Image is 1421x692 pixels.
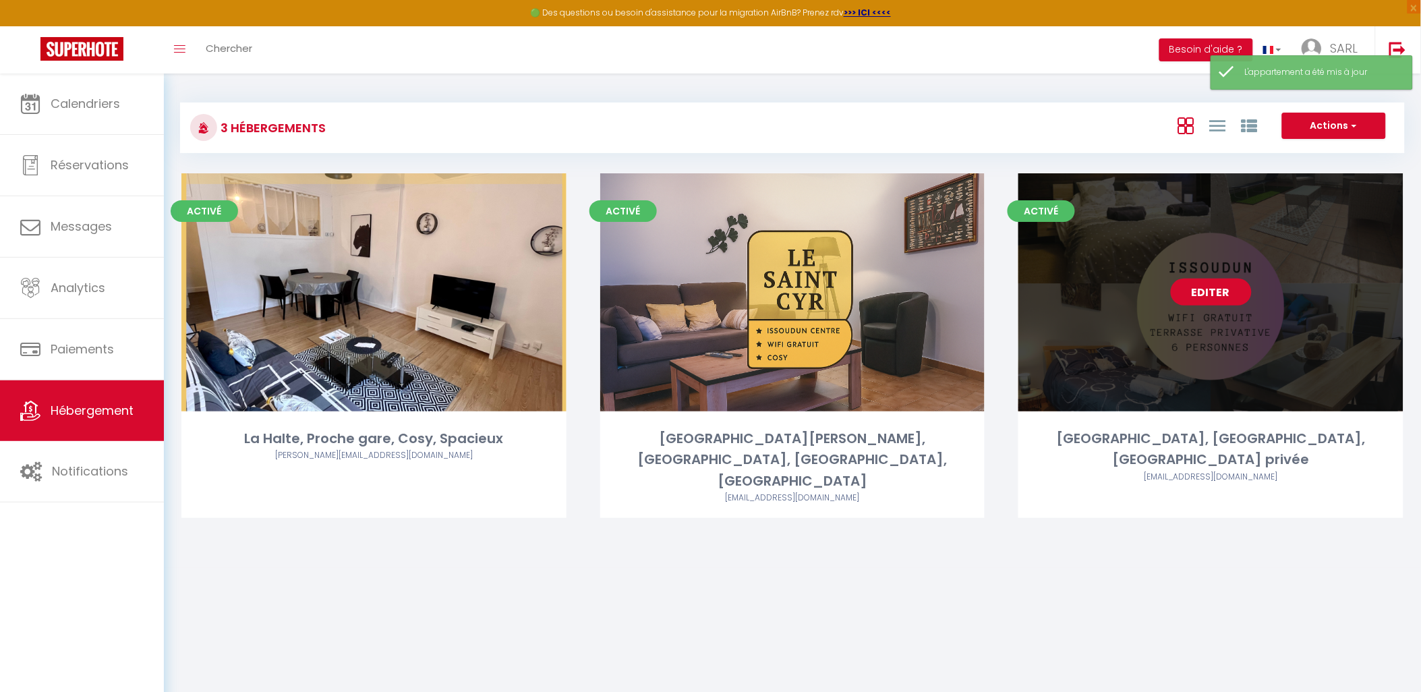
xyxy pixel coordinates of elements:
span: Analytics [51,279,105,296]
span: Calendriers [51,95,120,112]
div: [GEOGRAPHIC_DATA], [GEOGRAPHIC_DATA], [GEOGRAPHIC_DATA] privée [1018,428,1403,471]
span: Chercher [206,41,252,55]
span: Activé [589,200,657,222]
a: Vue par Groupe [1241,114,1257,136]
div: Airbnb [600,492,985,504]
button: Actions [1282,113,1386,140]
h3: 3 Hébergements [217,113,326,143]
span: Paiements [51,341,114,357]
div: Airbnb [1018,471,1403,484]
span: Hébergement [51,402,134,419]
span: Activé [171,200,238,222]
span: Activé [1008,200,1075,222]
img: ... [1302,38,1322,59]
a: Editer [1171,279,1252,306]
a: >>> ICI <<<< [844,7,891,18]
div: Airbnb [181,449,567,462]
img: Super Booking [40,37,123,61]
img: logout [1389,41,1406,58]
span: SARL [1331,40,1358,57]
div: [GEOGRAPHIC_DATA][PERSON_NAME], [GEOGRAPHIC_DATA], [GEOGRAPHIC_DATA], [GEOGRAPHIC_DATA] [600,428,985,492]
button: Besoin d'aide ? [1159,38,1253,61]
a: Vue en Box [1178,114,1194,136]
div: La Halte, Proche gare, Cosy, Spacieux [181,428,567,449]
a: Chercher [196,26,262,74]
a: ... SARL [1292,26,1375,74]
a: Vue en Liste [1209,114,1225,136]
span: Réservations [51,156,129,173]
span: Notifications [52,463,128,480]
span: Messages [51,218,112,235]
div: L'appartement a été mis à jour [1245,66,1399,79]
